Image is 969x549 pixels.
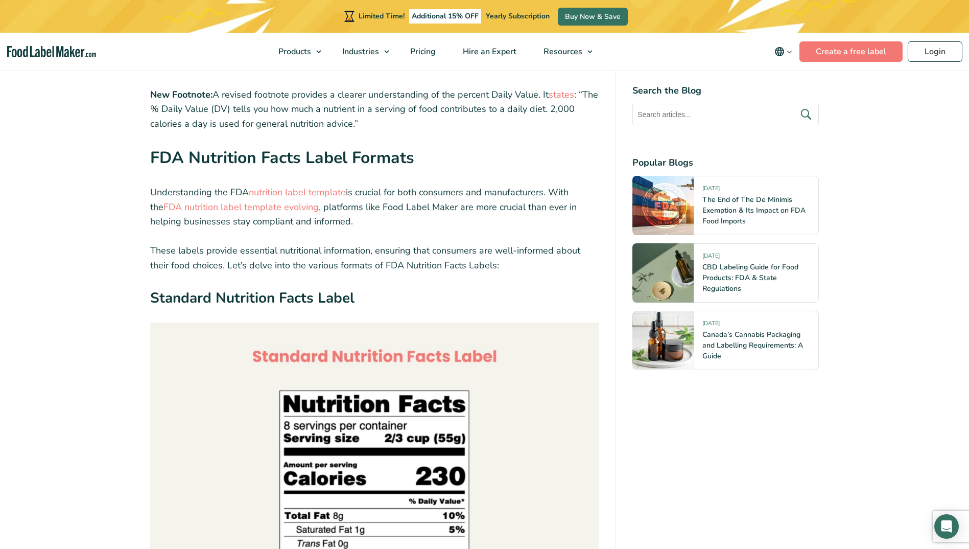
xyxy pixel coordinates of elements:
[275,46,312,57] span: Products
[632,84,819,98] h4: Search the Blog
[409,9,481,24] span: Additional 15% OFF
[329,33,394,71] a: Industries
[540,46,583,57] span: Resources
[150,288,354,308] strong: Standard Nutrition Facts Label
[249,186,346,198] a: nutrition label template
[359,11,405,21] span: Limited Time!
[407,46,437,57] span: Pricing
[486,11,550,21] span: Yearly Subscription
[702,330,803,361] a: Canada’s Cannabis Packaging and Labelling Requirements: A Guide
[549,88,574,101] a: states
[150,87,600,131] p: A revised footnote provides a clearer understanding of the percent Daily Value. It : “The % Daily...
[558,8,628,26] a: Buy Now & Save
[397,33,447,71] a: Pricing
[702,195,806,226] a: The End of The De Minimis Exemption & Its Impact on FDA Food Imports
[702,185,720,196] span: [DATE]
[460,46,517,57] span: Hire an Expert
[150,147,414,169] strong: FDA Nutrition Facts Label Formats
[150,88,212,101] strong: New Footnote:
[150,185,600,229] p: Understanding the FDA is crucial for both consumers and manufacturers. With the , platforms like ...
[702,262,798,293] a: CBD Labeling Guide for Food Products: FDA & State Regulations
[450,33,528,71] a: Hire an Expert
[265,33,326,71] a: Products
[934,514,959,539] div: Open Intercom Messenger
[150,243,600,273] p: These labels provide essential nutritional information, ensuring that consumers are well-informed...
[908,41,962,62] a: Login
[163,201,319,213] a: FDA nutrition label template evolving
[702,252,720,264] span: [DATE]
[799,41,903,62] a: Create a free label
[632,104,819,125] input: Search articles...
[702,319,720,331] span: [DATE]
[339,46,380,57] span: Industries
[632,156,819,170] h4: Popular Blogs
[530,33,598,71] a: Resources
